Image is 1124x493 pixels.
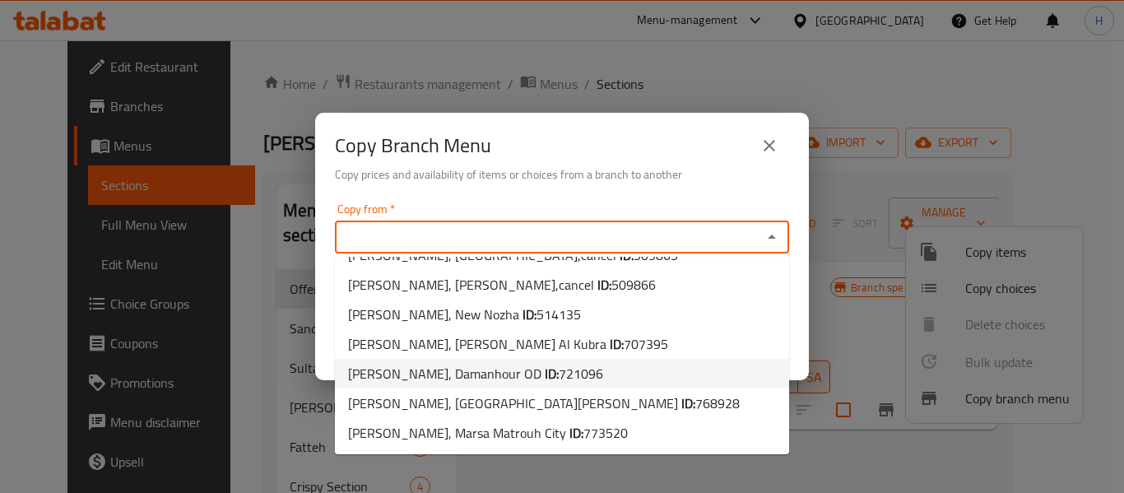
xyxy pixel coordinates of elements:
b: ID: [610,332,624,356]
span: 721096 [559,361,603,386]
span: 707395 [624,332,668,356]
span: [PERSON_NAME], Marsa Matrouh City [348,423,628,443]
b: ID: [569,421,583,445]
span: 509866 [611,272,656,297]
span: [PERSON_NAME], [PERSON_NAME],cancel [348,275,656,295]
button: close [750,126,789,165]
h2: Copy Branch Menu [335,133,491,159]
span: [PERSON_NAME], [GEOGRAPHIC_DATA],cancel [348,245,678,265]
span: 773520 [583,421,628,445]
span: 768928 [695,391,740,416]
span: [PERSON_NAME], Damanhour OD [348,364,603,384]
b: ID: [545,361,559,386]
span: [PERSON_NAME], New Nozha [348,305,581,324]
b: ID: [523,302,536,327]
button: Close [760,226,783,249]
b: ID: [597,272,611,297]
span: [PERSON_NAME], [GEOGRAPHIC_DATA][PERSON_NAME] [348,393,740,413]
span: 514135 [536,302,581,327]
h6: Copy prices and availability of items or choices from a branch to another [335,165,789,184]
b: ID: [681,391,695,416]
span: [PERSON_NAME], [PERSON_NAME] Al Kubra [348,334,668,354]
